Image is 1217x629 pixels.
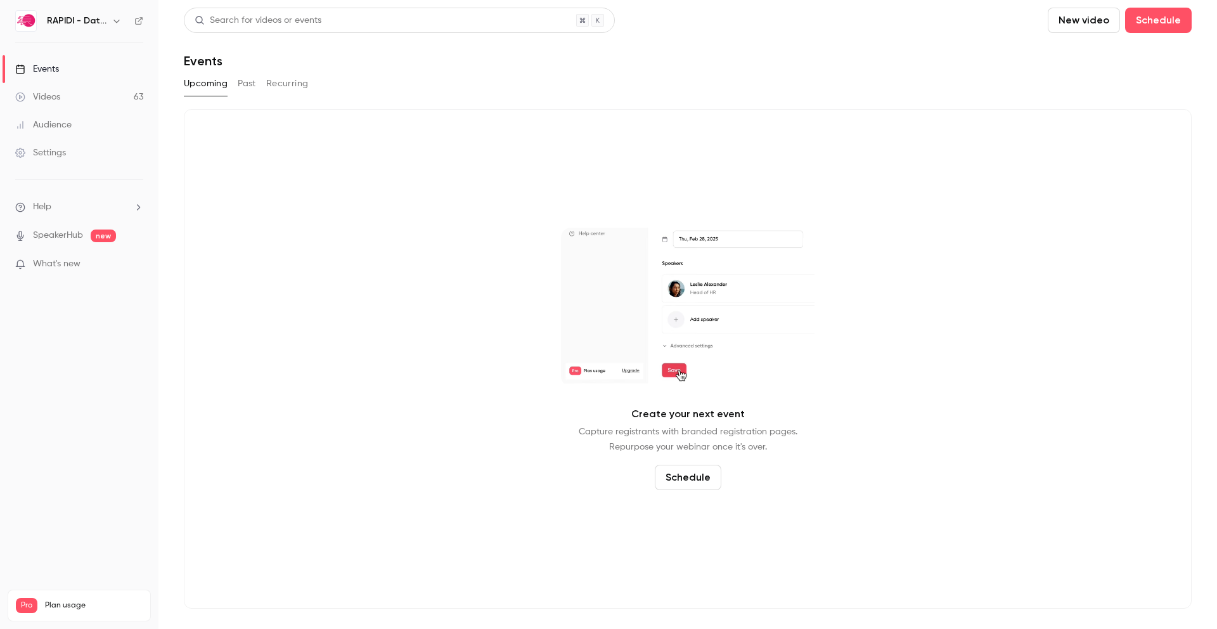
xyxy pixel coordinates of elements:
[238,74,256,94] button: Past
[128,259,143,270] iframe: Noticeable Trigger
[184,74,228,94] button: Upcoming
[579,424,797,455] p: Capture registrants with branded registration pages. Repurpose your webinar once it's over.
[266,74,309,94] button: Recurring
[16,11,36,31] img: RAPIDI - Data Integration Solutions
[631,406,745,422] p: Create your next event
[655,465,721,490] button: Schedule
[15,119,72,131] div: Audience
[1048,8,1120,33] button: New video
[45,600,143,611] span: Plan usage
[47,15,106,27] h6: RAPIDI - Data Integration Solutions
[33,257,80,271] span: What's new
[91,230,116,242] span: new
[195,14,321,27] div: Search for videos or events
[16,598,37,613] span: Pro
[15,200,143,214] li: help-dropdown-opener
[15,63,59,75] div: Events
[33,229,83,242] a: SpeakerHub
[33,200,51,214] span: Help
[15,146,66,159] div: Settings
[15,91,60,103] div: Videos
[1125,8,1192,33] button: Schedule
[184,53,222,68] h1: Events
